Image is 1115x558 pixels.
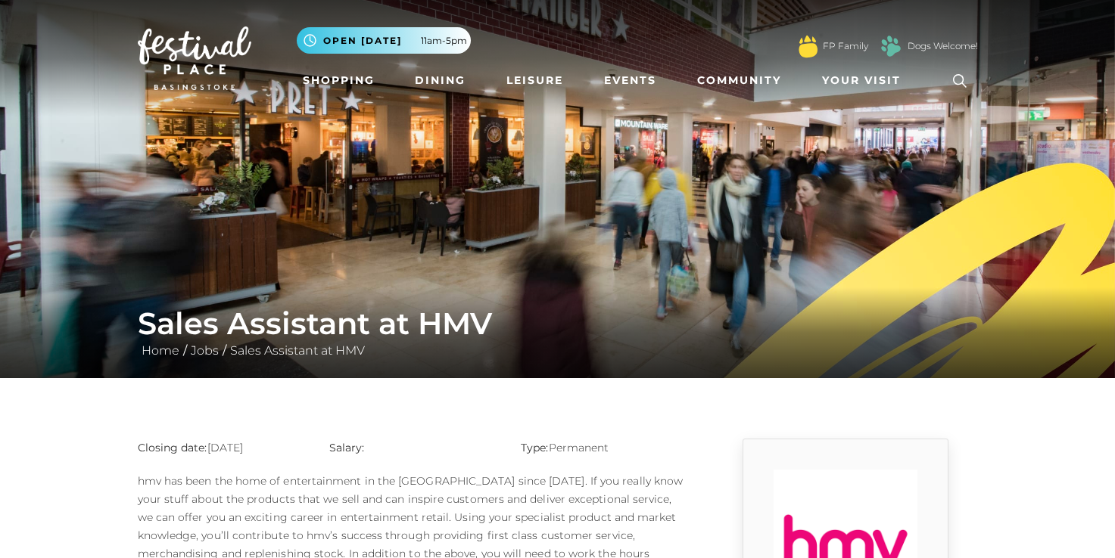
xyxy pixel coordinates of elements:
[138,439,307,457] p: [DATE]
[598,67,662,95] a: Events
[521,441,548,454] strong: Type:
[297,67,381,95] a: Shopping
[823,39,868,53] a: FP Family
[138,26,251,90] img: Festival Place Logo
[822,73,901,88] span: Your Visit
[329,441,365,454] strong: Salary:
[323,34,402,48] span: Open [DATE]
[908,39,978,53] a: Dogs Welcome!
[187,343,223,358] a: Jobs
[816,67,914,95] a: Your Visit
[138,305,978,342] h1: Sales Assistant at HMV
[521,439,690,457] p: Permanent
[138,441,207,454] strong: Closing date:
[421,34,467,48] span: 11am-5pm
[297,27,471,54] button: Open [DATE] 11am-5pm
[138,343,183,358] a: Home
[500,67,569,95] a: Leisure
[691,67,787,95] a: Community
[409,67,472,95] a: Dining
[226,343,369,358] a: Sales Assistant at HMV
[126,305,989,360] div: / /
